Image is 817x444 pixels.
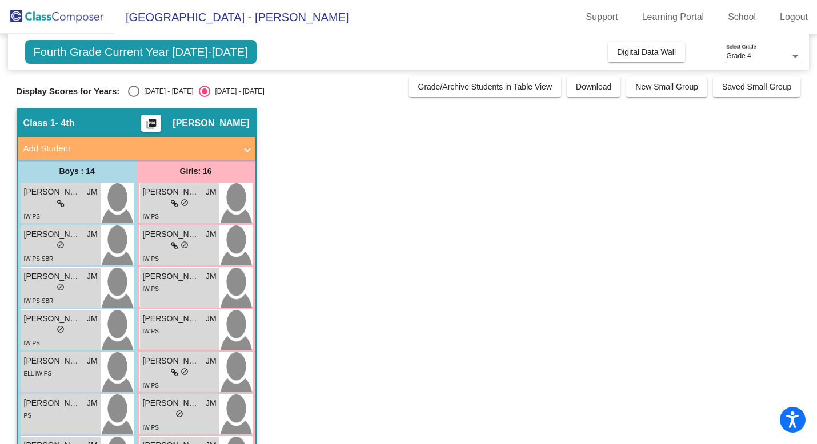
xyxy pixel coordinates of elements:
[23,142,236,155] mat-panel-title: Add Student
[143,313,200,325] span: [PERSON_NAME]
[143,286,159,292] span: IW PS
[24,298,54,304] span: IW PS SBR
[418,82,552,91] span: Grade/Archive Students in Table View
[722,82,791,91] span: Saved Small Group
[24,313,81,325] span: [PERSON_NAME]
[24,186,81,198] span: [PERSON_NAME]
[87,186,98,198] span: JM
[210,86,264,96] div: [DATE] - [DATE]
[57,325,65,333] span: do_not_disturb_alt
[87,355,98,367] span: JM
[771,8,817,26] a: Logout
[181,241,189,249] span: do_not_disturb_alt
[87,397,98,409] span: JM
[24,213,40,220] span: IW PS
[206,397,217,409] span: JM
[25,40,257,64] span: Fourth Grade Current Year [DATE]-[DATE]
[206,228,217,240] span: JM
[141,115,161,132] button: Print Students Details
[57,241,65,249] span: do_not_disturb_alt
[626,76,707,97] button: New Small Group
[143,425,159,431] span: IW PS
[143,228,200,240] span: [PERSON_NAME]
[24,355,81,367] span: [PERSON_NAME]
[206,271,217,282] span: JM
[206,186,217,198] span: JM
[713,76,800,97] button: Saved Small Group
[409,76,562,97] button: Grade/Archive Students in Table View
[24,256,54,262] span: IW PS SBR
[143,355,200,367] span: [PERSON_NAME]
[143,256,159,262] span: IW PS
[143,397,200,409] span: [PERSON_NAME]
[145,118,158,134] mat-icon: picture_as_pdf
[181,199,189,207] span: do_not_disturb_alt
[617,47,676,56] span: Digital Data Wall
[567,76,620,97] button: Download
[18,137,255,160] mat-expansion-panel-header: Add Student
[137,160,255,183] div: Girls: 16
[23,118,55,129] span: Class 1
[57,283,65,291] span: do_not_disturb_alt
[87,313,98,325] span: JM
[139,86,193,96] div: [DATE] - [DATE]
[55,118,75,129] span: - 4th
[17,86,120,96] span: Display Scores for Years:
[726,52,751,60] span: Grade 4
[24,271,81,282] span: [PERSON_NAME]
[608,42,685,62] button: Digital Data Wall
[143,271,200,282] span: [PERSON_NAME]
[143,328,159,334] span: IW PS
[24,413,31,419] span: PS
[87,228,98,240] span: JM
[175,410,183,418] span: do_not_disturb_alt
[24,370,52,377] span: ELL IW PS
[24,340,40,346] span: IW PS
[206,313,217,325] span: JM
[181,368,189,376] span: do_not_disturb_alt
[18,160,137,183] div: Boys : 14
[206,355,217,367] span: JM
[128,86,264,97] mat-radio-group: Select an option
[87,271,98,282] span: JM
[143,382,159,389] span: IW PS
[576,82,611,91] span: Download
[635,82,698,91] span: New Small Group
[24,228,81,240] span: [PERSON_NAME]
[24,397,81,409] span: [PERSON_NAME]
[577,8,627,26] a: Support
[143,186,200,198] span: [PERSON_NAME]
[114,8,349,26] span: [GEOGRAPHIC_DATA] - [PERSON_NAME]
[143,213,159,220] span: IW PS
[173,118,249,129] span: [PERSON_NAME]
[633,8,714,26] a: Learning Portal
[719,8,765,26] a: School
